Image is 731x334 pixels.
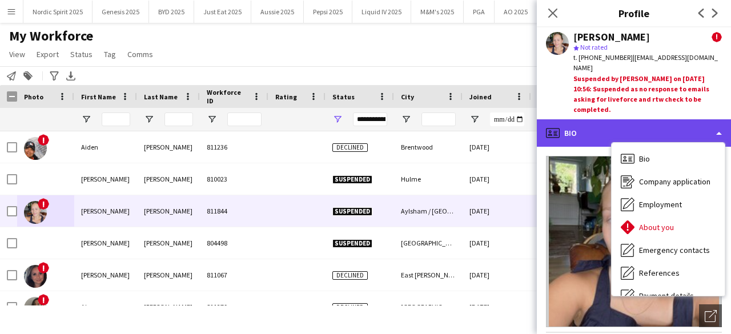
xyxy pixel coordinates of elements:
div: Payment details [612,284,725,307]
span: Payment details [639,291,694,301]
span: Rating [275,92,297,101]
div: [DATE] [463,195,531,227]
input: First Name Filter Input [102,112,130,126]
div: Suspended by [PERSON_NAME] on [DATE] 10:56: Suspended as no response to emails asking for livefor... [573,74,722,115]
div: [DATE] [463,227,531,259]
span: ! [38,198,49,210]
a: View [5,47,30,62]
button: BYD 2025 [149,1,194,23]
div: [PERSON_NAME] [137,163,200,195]
img: Aimee Taylor [24,201,47,224]
div: [GEOGRAPHIC_DATA] [394,227,463,259]
span: References [639,268,680,278]
span: t. [PHONE_NUMBER] [573,53,633,62]
span: Not rated [580,43,608,51]
span: View [9,49,25,59]
div: Bio [537,119,731,147]
button: Genesis 2025 [93,1,149,23]
span: Declined [332,303,368,312]
input: Last Name Filter Input [164,112,193,126]
span: Last Name [144,92,178,101]
button: Just Eat 2025 [194,1,251,23]
div: [DATE] [463,131,531,163]
span: Comms [127,49,153,59]
div: [PERSON_NAME] [573,32,650,42]
button: Open Filter Menu [207,114,217,124]
div: [DATE] [463,291,531,323]
span: ! [38,262,49,273]
span: ! [712,32,722,42]
div: Brentwood [394,131,463,163]
div: Hulme [394,163,463,195]
span: Employment [639,199,682,210]
div: [PERSON_NAME] [74,227,137,259]
div: Emergency contacts [612,239,725,261]
input: City Filter Input [421,112,456,126]
div: Aylsham / [GEOGRAPHIC_DATA] [394,195,463,227]
span: First Name [81,92,116,101]
span: ! [38,294,49,305]
div: [PERSON_NAME] [137,291,200,323]
button: M&M's 2025 [411,1,464,23]
button: Open Filter Menu [81,114,91,124]
div: [GEOGRAPHIC_DATA] [394,291,463,323]
a: Tag [99,47,121,62]
span: Status [332,92,355,101]
div: [DATE] [463,259,531,291]
div: References [612,261,725,284]
span: Declined [332,143,368,152]
img: Aimee Wanley-Haynes [24,265,47,288]
button: Open Filter Menu [144,114,154,124]
span: Emergency contacts [639,245,710,255]
span: Workforce ID [207,88,248,105]
div: East [PERSON_NAME] [394,259,463,291]
button: AO 2025 [495,1,537,23]
div: 811067 [200,259,268,291]
div: Aiden [74,131,137,163]
div: Employment [612,193,725,216]
span: Suspended [332,175,372,184]
span: My Workforce [9,27,93,45]
img: Aiden Millham [24,137,47,160]
span: Status [70,49,93,59]
span: Export [37,49,59,59]
span: Photo [24,92,43,101]
div: [PERSON_NAME] [74,195,137,227]
button: Open Filter Menu [332,114,343,124]
button: Nordic Spirit 2025 [23,1,93,23]
img: Aine Lynch [24,297,47,320]
span: ! [38,134,49,146]
div: [PERSON_NAME] [137,227,200,259]
div: [PERSON_NAME] [74,259,137,291]
div: [PERSON_NAME] [137,195,200,227]
div: Bio [612,147,725,170]
div: 811844 [200,195,268,227]
div: Company application [612,170,725,193]
input: Workforce ID Filter Input [227,112,262,126]
span: City [401,92,414,101]
div: Open photos pop-in [699,304,722,327]
app-action-btn: Advanced filters [47,69,61,83]
div: [DATE] [463,163,531,195]
span: Company application [639,176,710,187]
a: Export [32,47,63,62]
a: Comms [123,47,158,62]
span: Suspended [332,239,372,248]
span: Suspended [332,207,372,216]
div: [PERSON_NAME] [137,259,200,291]
div: 810023 [200,163,268,195]
button: Aussie 2025 [251,1,304,23]
button: Open Filter Menu [469,114,480,124]
h3: Profile [537,6,731,21]
span: Bio [639,154,650,164]
button: Liquid IV 2025 [352,1,411,23]
div: 804498 [200,227,268,259]
app-action-btn: Add to tag [21,69,35,83]
button: Open Filter Menu [401,114,411,124]
app-action-btn: Notify workforce [5,69,18,83]
div: [PERSON_NAME] [74,163,137,195]
div: 811279 [200,291,268,323]
div: Aine [74,291,137,323]
a: Status [66,47,97,62]
button: PGA [464,1,495,23]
